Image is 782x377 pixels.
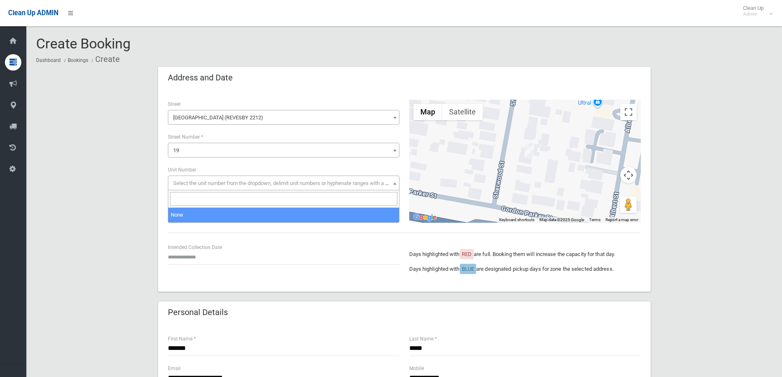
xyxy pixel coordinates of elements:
[170,112,397,123] span: Sherwood Street (REVESBY 2212)
[158,304,238,320] header: Personal Details
[620,104,637,120] button: Toggle fullscreen view
[8,9,58,17] span: Clean Up ADMIN
[409,264,641,274] p: Days highlighted with are designated pickup days for zone the selected address.
[36,35,131,52] span: Create Booking
[171,212,183,218] span: None
[168,110,399,125] span: Sherwood Street (REVESBY 2212)
[411,212,438,223] img: Google
[525,144,534,158] div: 19 Sherwood Street, REVESBY NSW 2212
[605,217,638,222] a: Report a map error
[442,104,483,120] button: Show satellite imagery
[409,249,641,259] p: Days highlighted with are full. Booking them will increase the capacity for that day.
[743,11,764,17] small: Admin
[36,57,61,63] a: Dashboard
[620,167,637,183] button: Map camera controls
[170,145,397,156] span: 19
[173,147,179,153] span: 19
[462,251,472,257] span: RED
[620,196,637,213] button: Drag Pegman onto the map to open Street View
[173,180,403,186] span: Select the unit number from the dropdown, delimit unit numbers or hyphenate ranges with a comma
[499,217,534,223] button: Keyboard shortcuts
[539,217,584,222] span: Map data ©2025 Google
[168,143,399,158] span: 19
[462,266,474,272] span: BLUE
[413,104,442,120] button: Show street map
[89,52,120,67] li: Create
[739,5,772,17] span: Clean Up
[411,212,438,223] a: Open this area in Google Maps (opens a new window)
[589,217,601,222] a: Terms (opens in new tab)
[68,57,88,63] a: Bookings
[158,70,243,86] header: Address and Date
